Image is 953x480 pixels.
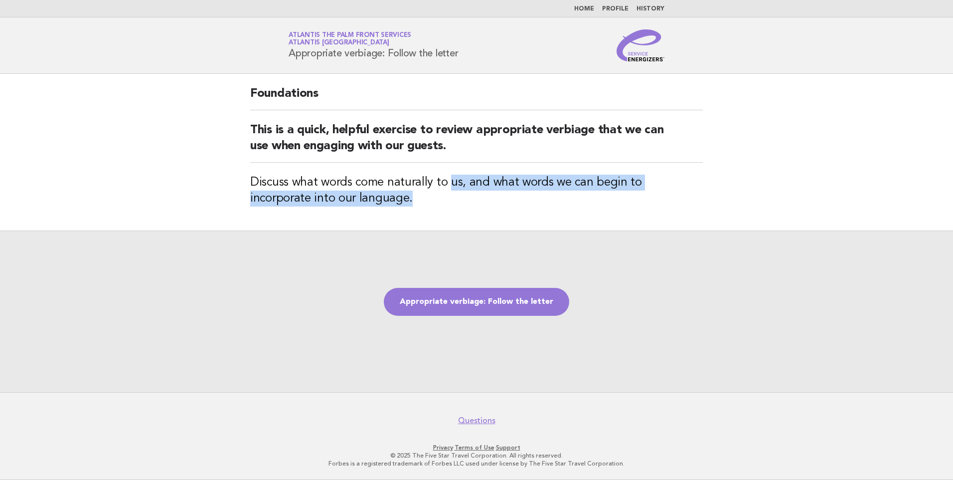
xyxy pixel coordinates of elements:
a: Appropriate verbiage: Follow the letter [384,288,569,316]
h2: Foundations [250,86,703,110]
a: Atlantis The Palm Front ServicesAtlantis [GEOGRAPHIC_DATA] [289,32,411,46]
h1: Appropriate verbiage: Follow the letter [289,32,458,58]
h2: This is a quick, helpful exercise to review appropriate verbiage that we can use when engaging wi... [250,122,703,163]
p: · · [171,444,782,452]
a: Home [574,6,594,12]
a: Questions [458,416,495,426]
a: Terms of Use [455,444,494,451]
a: Privacy [433,444,453,451]
p: © 2025 The Five Star Travel Corporation. All rights reserved. [171,452,782,460]
a: Support [496,444,520,451]
img: Service Energizers [617,29,664,61]
span: Atlantis [GEOGRAPHIC_DATA] [289,40,389,46]
a: History [636,6,664,12]
p: Forbes is a registered trademark of Forbes LLC used under license by The Five Star Travel Corpora... [171,460,782,468]
a: Profile [602,6,629,12]
h3: Discuss what words come naturally to us, and what words we can begin to incorporate into our lang... [250,175,703,207]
